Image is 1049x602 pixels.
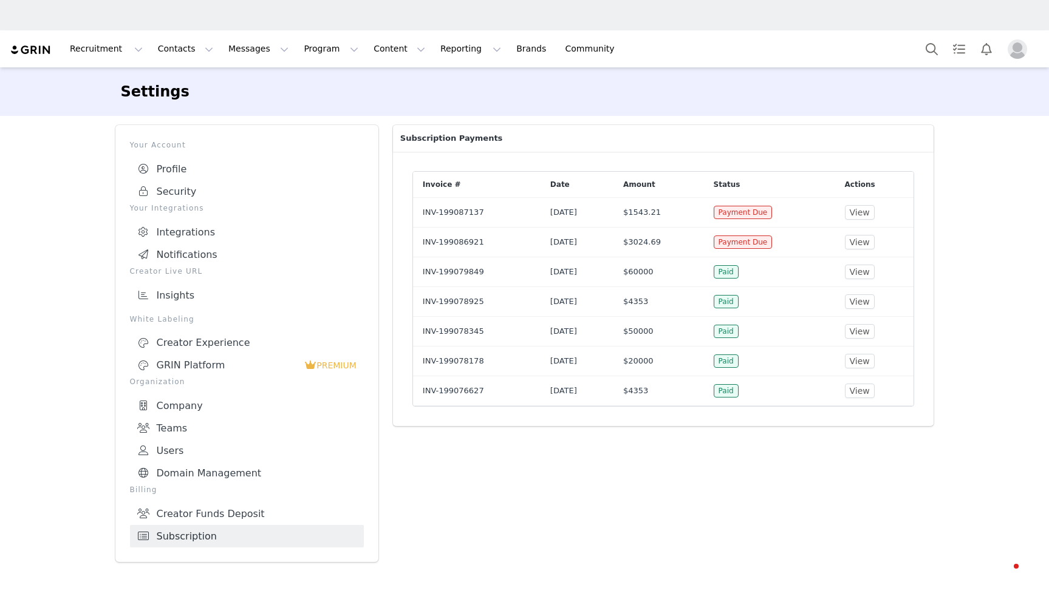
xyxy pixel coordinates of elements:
[130,266,364,277] p: Creator Live URL
[130,354,364,376] a: GRIN Platform PREMIUM
[623,386,648,395] span: $4353
[130,158,364,180] a: Profile
[845,324,875,339] button: View
[137,359,305,371] div: GRIN Platform
[393,125,934,152] p: Subscription Payments
[130,417,364,439] a: Teams
[130,376,364,387] p: Organization
[623,267,654,276] span: $60000
[413,172,541,197] div: Invoice #
[541,316,613,346] td: [DATE]
[835,172,914,197] div: Actions
[845,205,875,220] button: View
[558,35,627,63] a: Community
[714,354,739,368] span: Paid
[509,35,557,63] a: Brands
[541,376,613,405] td: [DATE]
[845,294,875,309] button: View
[130,525,364,547] a: Subscription
[845,384,875,398] button: View
[845,235,875,249] button: View
[541,172,613,197] div: Date
[316,360,357,370] span: PREMIUM
[130,140,364,150] p: Your Account
[1008,39,1027,59] img: placeholder-profile.jpg
[845,354,875,368] button: View
[704,172,835,197] div: Status
[413,197,541,227] td: INV-199087137
[130,502,364,525] a: Creator Funds Deposit
[130,332,364,354] a: Creator Experience
[541,257,613,286] td: [DATE]
[541,346,613,376] td: [DATE]
[151,35,220,63] button: Contacts
[413,227,541,257] td: INV-199086921
[413,316,541,346] td: INV-199078345
[413,257,541,286] td: INV-199079849
[137,337,357,349] div: Creator Experience
[366,35,432,63] button: Content
[130,314,364,325] p: White Labeling
[714,325,739,338] span: Paid
[130,484,364,495] p: Billing
[130,462,364,484] a: Domain Management
[413,346,541,376] td: INV-199078178
[918,35,945,63] button: Search
[541,197,613,227] td: [DATE]
[413,376,541,405] td: INV-199076627
[541,227,613,257] td: [DATE]
[714,384,739,397] span: Paid
[130,221,364,243] a: Integrations
[623,356,654,365] span: $20000
[714,235,773,249] span: Payment Due
[973,35,1000,63] button: Notifications
[613,172,704,197] div: Amount
[296,35,366,63] button: Program
[63,35,150,63] button: Recruitment
[714,265,739,279] span: Paid
[221,35,296,63] button: Messages
[130,394,364,417] a: Company
[130,439,364,462] a: Users
[130,243,364,266] a: Notifications
[413,286,541,316] td: INV-199078925
[623,297,648,306] span: $4353
[714,206,773,219] span: Payment Due
[623,326,654,336] span: $50000
[10,44,52,56] img: grin logo
[433,35,508,63] button: Reporting
[130,180,364,203] a: Security
[1000,39,1039,59] button: Profile
[541,286,613,316] td: [DATE]
[130,284,364,306] a: Insights
[623,237,661,246] span: $3024.69
[845,265,875,279] button: View
[989,561,1019,590] iframe: Intercom live chat
[714,295,739,308] span: Paid
[623,208,661,217] span: $1543.21
[130,203,364,214] p: Your Integrations
[946,35,972,63] a: Tasks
